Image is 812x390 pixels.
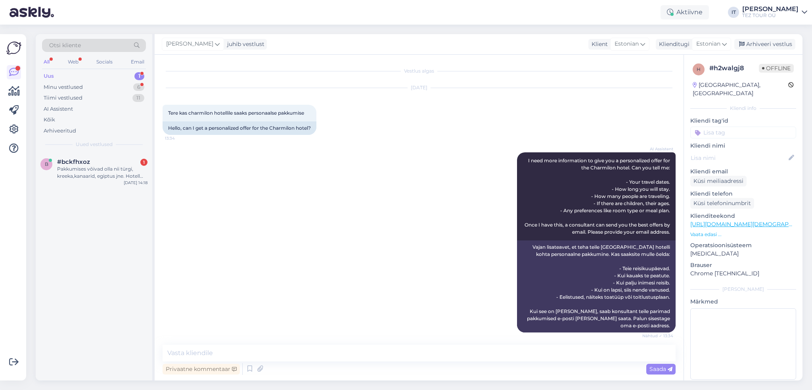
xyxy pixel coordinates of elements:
div: IT [728,7,739,18]
p: Kliendi tag'id [690,117,796,125]
span: Saada [649,365,672,373]
span: AI Assistent [643,146,673,152]
div: Vestlus algas [163,67,676,75]
div: Uus [44,72,54,80]
div: 1 [140,159,147,166]
span: Tere kas charmilon hotellile saaks personaalse pakkumise [168,110,304,116]
div: Küsi meiliaadressi [690,176,747,186]
div: AI Assistent [44,105,73,113]
div: TEZ TOUR OÜ [742,12,799,19]
span: Otsi kliente [49,41,81,50]
div: 11 [132,94,144,102]
span: #bckfhxoz [57,158,90,165]
div: Aktiivne [661,5,709,19]
div: [PERSON_NAME] [690,286,796,293]
p: Klienditeekond [690,212,796,220]
div: 6 [133,83,144,91]
span: Uued vestlused [76,141,113,148]
div: Klient [588,40,608,48]
p: Operatsioonisüsteem [690,241,796,250]
div: Privaatne kommentaar [163,364,240,375]
div: # h2walgj8 [709,63,759,73]
p: Chrome [TECHNICAL_ID] [690,269,796,278]
p: Märkmed [690,298,796,306]
div: juhib vestlust [224,40,264,48]
p: Kliendi email [690,167,796,176]
div: Pakkumises võivad olla nii türgi, kreeka,kanaarid, egiptus jne. Hotell võiks olla nii kesklinnas ... [57,165,147,180]
div: [DATE] [163,84,676,91]
input: Lisa tag [690,127,796,138]
div: [GEOGRAPHIC_DATA], [GEOGRAPHIC_DATA] [693,81,788,98]
div: Arhiveeri vestlus [734,39,795,50]
div: 1 [134,72,144,80]
a: [PERSON_NAME]TEZ TOUR OÜ [742,6,807,19]
div: Email [129,57,146,67]
div: Minu vestlused [44,83,83,91]
span: Estonian [615,40,639,48]
span: Estonian [696,40,720,48]
span: Nähtud ✓ 13:34 [642,333,673,339]
div: Hello, can I get a personalized offer for the Charmilon hotel? [163,121,316,135]
p: [MEDICAL_DATA] [690,250,796,258]
div: Klienditugi [656,40,689,48]
span: [PERSON_NAME] [166,40,213,48]
div: All [42,57,51,67]
div: Arhiveeritud [44,127,76,135]
div: [DATE] 14:18 [124,180,147,186]
input: Lisa nimi [691,154,787,162]
span: Offline [759,64,794,73]
span: b [45,161,48,167]
p: Kliendi telefon [690,190,796,198]
span: h [697,66,701,72]
div: Küsi telefoninumbrit [690,198,754,209]
div: [PERSON_NAME] [742,6,799,12]
span: I need more information to give you a personalized offer for the Charmilon hotel. Can you tell me... [525,158,671,235]
img: Askly Logo [6,40,21,56]
div: Kõik [44,116,55,124]
span: 13:34 [165,135,195,141]
div: Tiimi vestlused [44,94,82,102]
div: Socials [95,57,114,67]
div: Kliendi info [690,105,796,112]
p: Brauser [690,261,796,269]
p: Vaata edasi ... [690,231,796,238]
div: Web [66,57,80,67]
p: Kliendi nimi [690,142,796,150]
div: Vajan lisateavet, et teha teile [GEOGRAPHIC_DATA] hotelli kohta personaalne pakkumine. Kas saaksi... [517,240,676,332]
